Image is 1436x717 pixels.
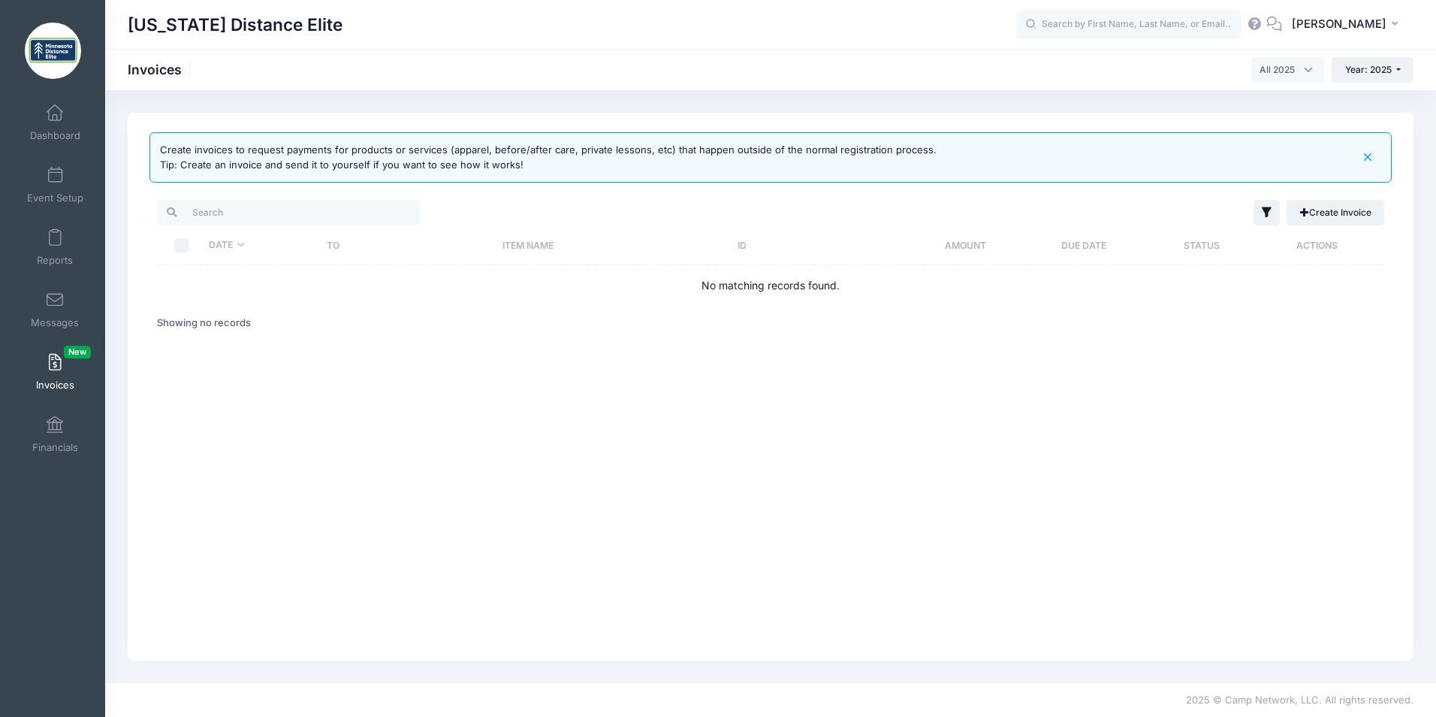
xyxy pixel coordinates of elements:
[157,200,420,225] input: Search
[730,225,906,265] th: ID: activate to sort column ascending
[907,225,1025,265] th: Amount: activate to sort column ascending
[30,129,80,142] span: Dashboard
[27,192,83,204] span: Event Setup
[1251,57,1325,83] span: All 2025
[495,225,730,265] th: Item Name: activate to sort column ascending
[20,408,91,461] a: Financials
[1292,16,1386,32] span: [PERSON_NAME]
[1261,225,1380,265] th: Actions
[157,306,251,340] div: Showing no records
[31,316,79,329] span: Messages
[20,221,91,274] a: Reports
[32,441,78,454] span: Financials
[128,8,342,42] h1: [US_STATE] Distance Elite
[1260,63,1295,77] span: All 2025
[160,143,937,172] div: Create invoices to request payments for products or services (apparel, before/after care, private...
[20,346,91,398] a: InvoicesNew
[1287,200,1384,225] a: Create Invoice
[37,254,73,267] span: Reports
[1016,10,1241,40] input: Search by First Name, Last Name, or Email...
[157,265,1384,305] td: No matching records found.
[128,62,195,77] h1: Invoices
[1025,225,1143,265] th: Due Date: activate to sort column ascending
[20,283,91,336] a: Messages
[1332,57,1413,83] button: Year: 2025
[319,225,495,265] th: To: activate to sort column ascending
[1282,8,1413,42] button: [PERSON_NAME]
[1186,694,1413,706] span: 2025 © Camp Network, LLC. All rights reserved.
[1143,225,1262,265] th: Status: activate to sort column ascending
[25,23,81,79] img: Minnesota Distance Elite
[201,225,319,265] th: Date: activate to sort column ascending
[20,96,91,149] a: Dashboard
[36,379,74,392] span: Invoices
[1345,64,1392,75] span: Year: 2025
[20,159,91,211] a: Event Setup
[64,346,91,358] span: New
